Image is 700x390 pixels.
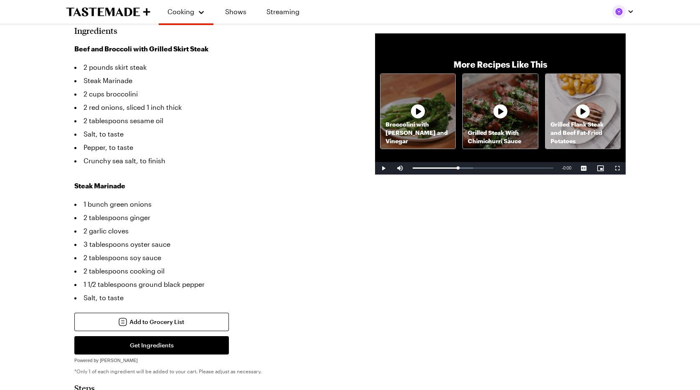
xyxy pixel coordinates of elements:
[612,5,634,18] button: Profile picture
[74,181,350,191] h3: Steak Marinade
[380,73,456,149] a: Broccolini with [PERSON_NAME] and VinegarRecipe image thumbnail
[462,73,538,149] a: Grilled Steak With Chimichurri SauceRecipe image thumbnail
[74,336,229,355] button: Get Ingredients
[609,162,626,175] button: Fullscreen
[74,358,138,363] span: Powered by [PERSON_NAME]
[562,166,563,170] span: -
[74,61,350,74] li: 2 pounds skirt steak
[74,211,350,224] li: 2 tablespoons ginger
[545,120,620,145] p: Grilled Flank Steak and Beef Fat-Fried Potatoes
[66,7,150,17] a: To Tastemade Home Page
[74,264,350,278] li: 2 tablespoons cooking oil
[74,355,138,363] a: Powered by [PERSON_NAME]
[74,127,350,141] li: Salt, to taste
[74,278,350,291] li: 1 1/2 tablespoons ground black pepper
[413,167,553,169] div: Progress Bar
[592,162,609,175] button: Picture-in-Picture
[167,8,194,15] span: Cooking
[74,291,350,304] li: Salt, to taste
[380,120,455,145] p: Broccolini with [PERSON_NAME] and Vinegar
[454,58,547,70] p: More Recipes Like This
[129,318,184,326] span: Add to Grocery List
[545,73,621,149] a: Grilled Flank Steak and Beef Fat-Fried PotatoesRecipe image thumbnail
[167,3,205,20] button: Cooking
[74,25,117,35] h2: Ingredients
[576,162,592,175] button: Captions
[74,198,350,211] li: 1 bunch green onions
[74,238,350,251] li: 3 tablespoons oyster sauce
[74,224,350,238] li: 2 garlic cloves
[74,313,229,331] button: Add to Grocery List
[563,166,571,170] span: 0:00
[74,114,350,127] li: 2 tablespoons sesame oil
[74,44,350,54] h3: Beef and Broccoli with Grilled Skirt Steak
[74,87,350,101] li: 2 cups broccolini
[74,74,350,87] li: Steak Marinade
[74,154,350,167] li: Crunchy sea salt, to finish
[375,162,392,175] button: Play
[74,141,350,154] li: Pepper, to taste
[612,5,626,18] img: Profile picture
[392,162,408,175] button: Mute
[74,368,350,375] p: *Only 1 of each ingredient will be added to your cart. Please adjust as necessary.
[74,251,350,264] li: 2 tablespoons soy sauce
[463,129,538,145] p: Grilled Steak With Chimichurri Sauce
[74,101,350,114] li: 2 red onions, sliced 1 inch thick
